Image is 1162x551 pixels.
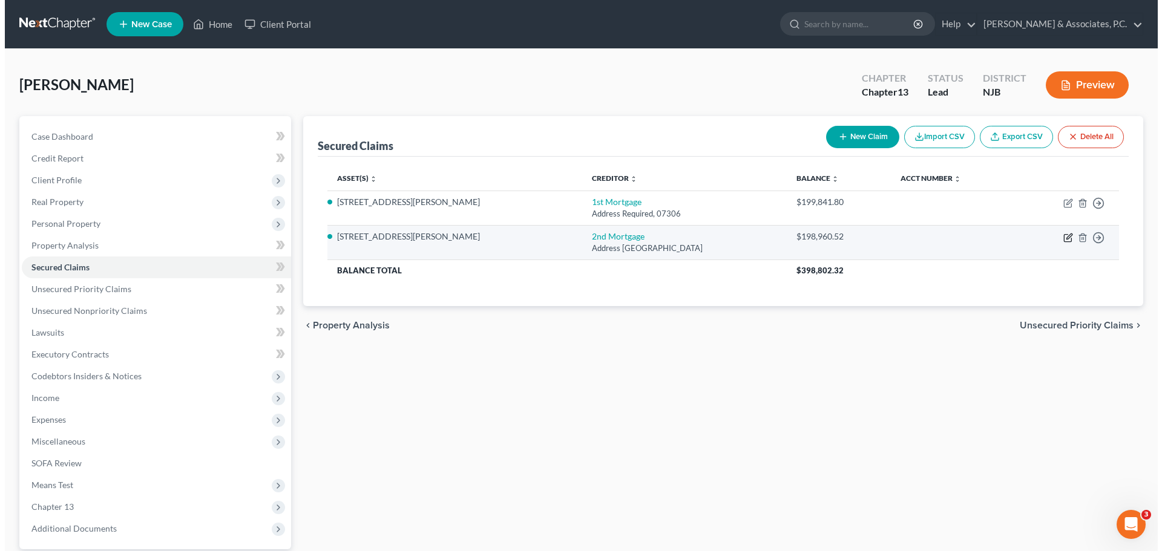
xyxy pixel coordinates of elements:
span: Lawsuits [27,327,59,337]
a: Help [931,13,971,35]
button: Preview [1041,71,1124,99]
span: $398,802.32 [792,266,839,275]
a: Client Portal [234,13,312,35]
a: Acct Number unfold_more [896,174,956,183]
a: 2nd Mortgage [587,231,640,241]
span: Miscellaneous [27,436,80,446]
span: Means Test [27,480,68,490]
span: Chapter 13 [27,501,69,512]
span: Additional Documents [27,523,112,533]
a: Export CSV [975,126,1048,148]
i: chevron_left [298,321,308,330]
div: Lead [923,85,959,99]
a: Unsecured Nonpriority Claims [17,300,286,322]
li: [STREET_ADDRESS][PERSON_NAME] [332,230,568,243]
a: Balance unfold_more [792,174,834,183]
span: Case Dashboard [27,131,88,142]
i: unfold_more [827,175,834,183]
span: Credit Report [27,153,79,163]
div: Status [923,71,959,85]
a: Property Analysis [17,235,286,256]
a: Executory Contracts [17,344,286,365]
span: Property Analysis [27,240,94,250]
span: Unsecured Priority Claims [27,284,126,294]
th: Balance Total [323,259,781,281]
a: Asset(s) unfold_more [332,174,372,183]
a: 1st Mortgage [587,197,637,207]
a: Unsecured Priority Claims [17,278,286,300]
i: unfold_more [365,175,372,183]
span: Executory Contracts [27,349,104,359]
a: Lawsuits [17,322,286,344]
span: Unsecured Nonpriority Claims [27,305,142,316]
button: Delete All [1053,126,1119,148]
div: Address [GEOGRAPHIC_DATA] [587,243,772,254]
span: [PERSON_NAME] [15,76,129,93]
span: Codebtors Insiders & Notices [27,371,137,381]
span: SOFA Review [27,458,77,468]
li: [STREET_ADDRESS][PERSON_NAME] [332,196,568,208]
div: $198,960.52 [792,230,877,243]
span: Unsecured Priority Claims [1015,321,1129,330]
button: Import CSV [899,126,970,148]
div: Chapter [857,71,904,85]
div: District [978,71,1022,85]
a: Home [182,13,234,35]
div: $199,841.80 [792,196,877,208]
div: Address Required, 07306 [587,208,772,220]
span: Secured Claims [27,262,85,272]
span: 13 [893,86,904,97]
a: Secured Claims [17,256,286,278]
span: Property Analysis [308,321,385,330]
span: Client Profile [27,175,77,185]
button: Unsecured Priority Claims chevron_right [1015,321,1138,330]
a: Credit Report [17,148,286,169]
a: [PERSON_NAME] & Associates, P.C. [973,13,1138,35]
button: chevron_left Property Analysis [298,321,385,330]
iframe: Intercom live chat [1112,510,1141,539]
span: Income [27,393,54,403]
a: SOFA Review [17,452,286,474]
button: New Claim [821,126,894,148]
i: chevron_right [1129,321,1138,330]
a: Case Dashboard [17,126,286,148]
div: Secured Claims [313,139,389,153]
i: unfold_more [949,175,956,183]
i: unfold_more [625,175,632,183]
span: Expenses [27,414,61,425]
input: Search by name... [799,13,910,35]
a: Creditor unfold_more [587,174,632,183]
div: NJB [978,85,1022,99]
span: New Case [126,20,167,29]
span: 3 [1137,510,1146,520]
div: Chapter [857,85,904,99]
span: Real Property [27,197,79,207]
span: Personal Property [27,218,96,229]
